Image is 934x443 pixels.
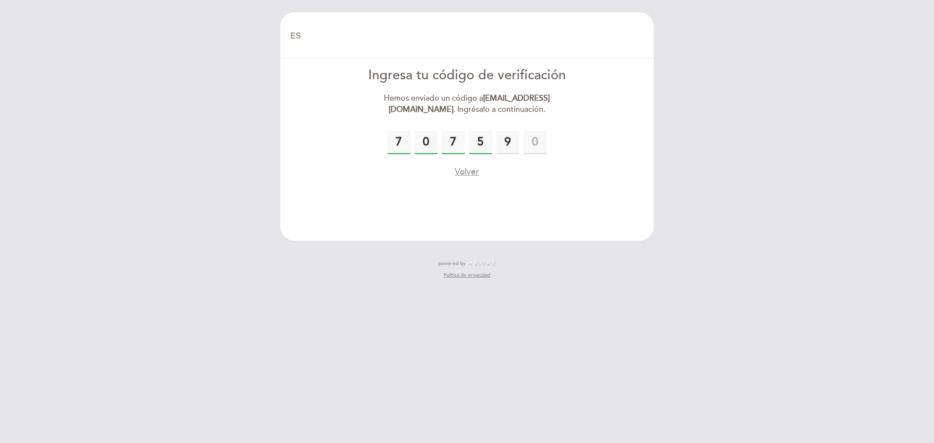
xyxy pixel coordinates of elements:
button: Volver [455,166,479,178]
span: powered by [438,260,466,267]
div: Ingresa tu código de verificación [356,66,579,85]
a: Política de privacidad [444,272,490,279]
input: 0 [442,131,465,154]
a: powered by [438,260,496,267]
img: MEITRE [468,261,496,266]
input: 0 [387,131,411,154]
strong: [EMAIL_ADDRESS][DOMAIN_NAME] [389,93,550,114]
div: Hemos enviado un código a . Ingrésalo a continuación. [356,93,579,115]
input: 0 [496,131,520,154]
input: 0 [523,131,547,154]
input: 0 [414,131,438,154]
input: 0 [469,131,492,154]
